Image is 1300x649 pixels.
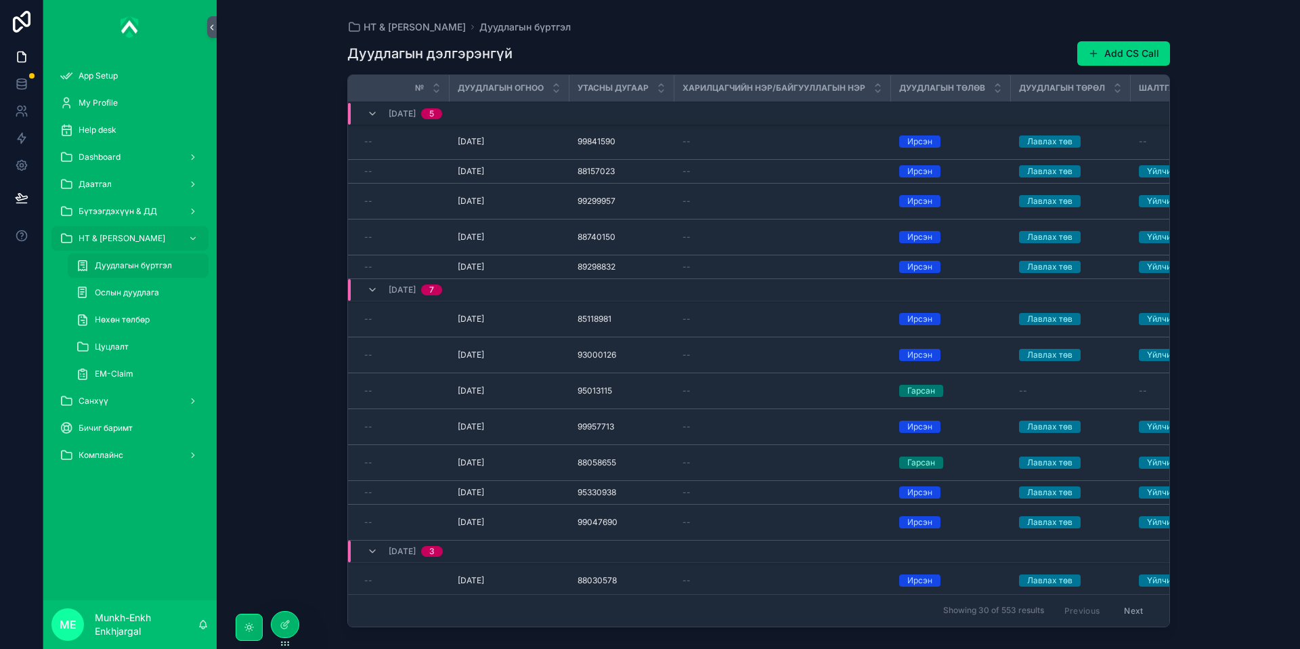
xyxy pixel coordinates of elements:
[364,457,441,468] a: --
[347,44,513,63] h1: Дуудлагын дэлгэрэнгүй
[899,457,1003,469] a: Гарсан
[364,421,441,432] a: --
[389,108,416,119] span: [DATE]
[364,487,441,498] a: --
[1139,385,1147,396] span: --
[415,83,424,93] span: №
[1147,349,1189,361] div: Үйлчилгээ
[899,165,1003,177] a: Ирсэн
[1139,313,1224,325] a: Үйлчилгээ
[79,125,116,135] span: Help desk
[1147,165,1189,177] div: Үйлчилгээ
[907,486,932,499] div: Ирсэн
[1077,41,1170,66] button: Add CS Call
[899,516,1003,528] a: Ирсэн
[51,145,209,169] a: Dashboard
[899,421,1003,433] a: Ирсэн
[682,136,883,147] a: --
[907,313,932,325] div: Ирсэн
[907,165,932,177] div: Ирсэн
[907,457,935,469] div: Гарсан
[1139,195,1224,207] a: Үйлчилгээ
[682,487,883,498] a: --
[95,341,129,352] span: Цуцлалт
[899,349,1003,361] a: Ирсэн
[458,421,484,432] span: [DATE]
[907,349,932,361] div: Ирсэн
[682,196,691,207] span: --
[682,385,883,396] a: --
[458,136,561,147] a: [DATE]
[682,261,883,272] a: --
[364,136,372,147] span: --
[578,196,666,207] a: 99299957
[458,575,484,586] span: [DATE]
[364,350,372,360] span: --
[1019,231,1123,243] a: Лавлах төв
[68,335,209,359] a: Цуцлалт
[578,350,616,360] span: 93000126
[1019,83,1105,93] span: Дуудлагын төрөл
[907,516,932,528] div: Ирсэн
[79,179,112,190] span: Даатгал
[682,575,691,586] span: --
[458,166,484,177] span: [DATE]
[682,314,691,324] span: --
[1027,231,1072,243] div: Лавлах төв
[899,261,1003,273] a: Ирсэн
[578,385,612,396] span: 95013115
[364,232,441,243] a: --
[682,421,883,432] a: --
[458,232,484,243] span: [DATE]
[899,486,1003,499] a: Ирсэн
[682,83,865,93] span: Харилцагчийн нэр/Байгууллагын нэр
[899,83,985,93] span: Дуудлагын төлөв
[79,450,123,461] span: Комплайнс
[95,369,133,379] span: EM-Claim
[1027,195,1072,207] div: Лавлах төв
[578,421,666,432] a: 99957713
[364,196,441,207] a: --
[578,136,615,147] span: 99841590
[907,385,935,397] div: Гарсан
[578,232,666,243] a: 88740150
[943,606,1044,616] span: Showing 30 of 553 results
[364,575,372,586] span: --
[682,487,691,498] span: --
[578,232,615,243] span: 88740150
[1147,457,1189,469] div: Үйлчилгээ
[458,385,484,396] span: [DATE]
[95,287,159,298] span: Ослын дуудлага
[899,135,1003,148] a: Ирсэн
[458,457,561,468] a: [DATE]
[364,166,372,177] span: --
[1027,574,1072,587] div: Лавлах төв
[578,350,666,360] a: 93000126
[1019,516,1123,528] a: Лавлах төв
[364,166,441,177] a: --
[79,70,118,81] span: App Setup
[364,20,466,34] span: НТ & [PERSON_NAME]
[899,385,1003,397] a: Гарсан
[907,135,932,148] div: Ирсэн
[458,487,484,498] span: [DATE]
[1019,349,1123,361] a: Лавлах төв
[121,16,139,38] img: App logo
[1019,165,1123,177] a: Лавлах төв
[1027,349,1072,361] div: Лавлах төв
[907,574,932,587] div: Ирсэн
[1019,261,1123,273] a: Лавлах төв
[1147,313,1189,325] div: Үйлчилгээ
[1019,313,1123,325] a: Лавлах төв
[364,517,372,528] span: --
[578,385,666,396] a: 95013115
[364,350,441,360] a: --
[68,280,209,305] a: Ослын дуудлага
[1139,421,1224,433] a: Үйлчилгээ
[578,261,666,272] a: 89298832
[364,421,372,432] span: --
[458,350,561,360] a: [DATE]
[364,261,441,272] a: --
[578,575,617,586] span: 88030578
